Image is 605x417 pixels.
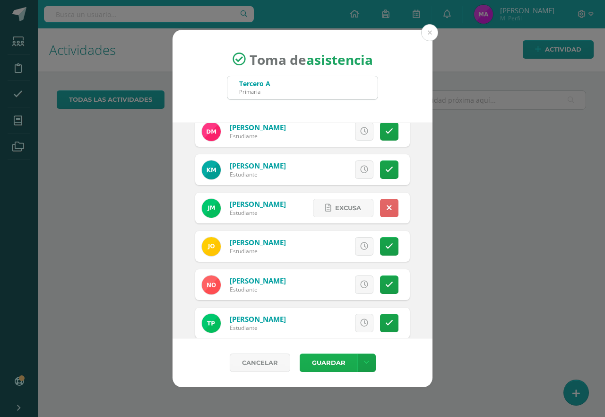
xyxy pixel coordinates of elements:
[230,354,290,372] a: Cancelar
[239,88,270,95] div: Primaria
[230,247,286,255] div: Estudiante
[227,76,378,99] input: Busca un grado o sección aquí...
[230,209,286,217] div: Estudiante
[202,199,221,218] img: d2f04609086ba365bc5bbc4c9e79d2dc.png
[239,79,270,88] div: Tercero A
[230,238,286,247] a: [PERSON_NAME]
[306,50,373,68] strong: asistencia
[230,170,286,178] div: Estudiante
[230,132,286,140] div: Estudiante
[230,161,286,170] a: [PERSON_NAME]
[202,237,221,256] img: f64c0c701a0685c9477774fdaecd4742.png
[335,199,361,217] span: Excusa
[421,24,438,41] button: Close (Esc)
[230,199,286,209] a: [PERSON_NAME]
[230,276,286,285] a: [PERSON_NAME]
[250,50,373,68] span: Toma de
[202,122,221,141] img: 8b0dc28a21c67c0b502c3365837e78c4.png
[230,314,286,324] a: [PERSON_NAME]
[300,354,357,372] button: Guardar
[230,285,286,293] div: Estudiante
[230,324,286,332] div: Estudiante
[202,160,221,179] img: 8bdf667c7bf0405e2fd53a84409fdbea.png
[202,314,221,333] img: e52ee5da76173361a147b03baaaa073b.png
[313,199,373,217] a: Excusa
[230,123,286,132] a: [PERSON_NAME]
[202,275,221,294] img: 2f4c41d6cfe2c78ee9cd486818e44af9.png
